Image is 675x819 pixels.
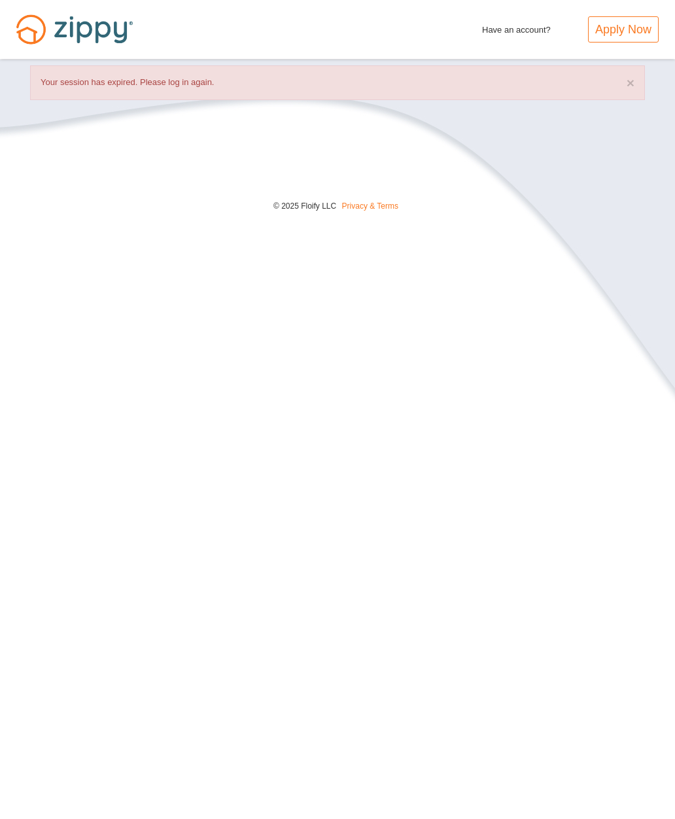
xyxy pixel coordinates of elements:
[482,16,551,37] span: Have an account?
[627,76,634,90] button: ×
[30,65,645,100] div: Your session has expired. Please log in again.
[588,16,659,43] a: Apply Now
[342,201,398,211] a: Privacy & Terms
[273,201,336,211] span: © 2025 Floify LLC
